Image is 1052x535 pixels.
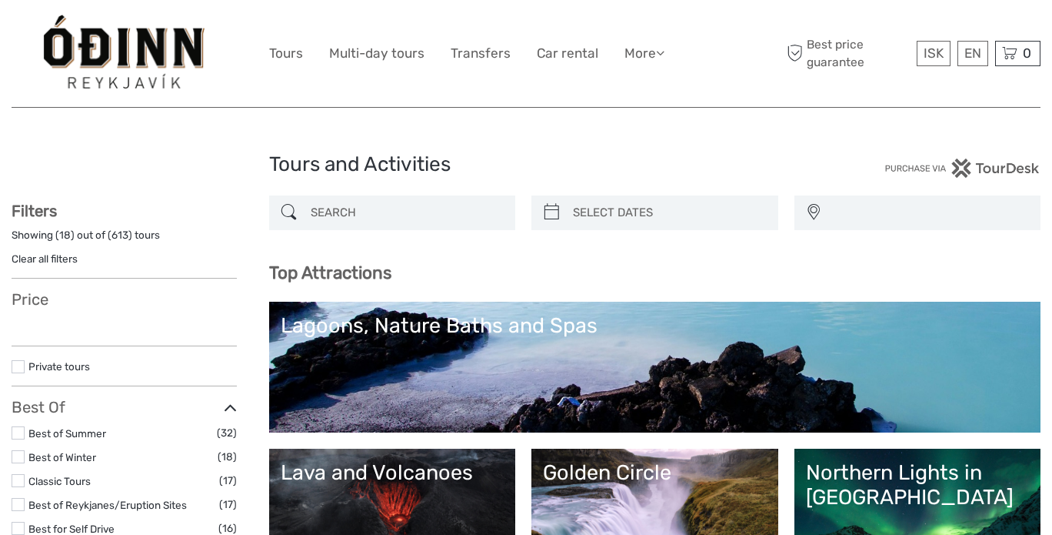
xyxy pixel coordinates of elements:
div: EN [957,41,988,66]
label: 18 [59,228,71,242]
span: ISK [924,45,944,61]
a: Lagoons, Nature Baths and Spas [281,313,1030,421]
div: Showing ( ) out of ( ) tours [12,228,237,252]
a: Multi-day tours [329,42,424,65]
a: Best of Reykjanes/Eruption Sites [28,499,187,511]
span: (18) [218,448,237,466]
div: Northern Lights in [GEOGRAPHIC_DATA] [806,460,1030,510]
a: Clear all filters [12,252,78,265]
a: Best of Winter [28,451,96,463]
h3: Best Of [12,398,237,416]
h1: Tours and Activities [269,152,784,177]
a: Car rental [537,42,598,65]
a: Transfers [451,42,511,65]
a: Classic Tours [28,475,91,487]
div: Lava and Volcanoes [281,460,504,485]
input: SEARCH [305,199,508,226]
b: Top Attractions [269,262,391,283]
span: (17) [219,496,237,513]
span: (17) [219,472,237,490]
a: Tours [269,42,303,65]
strong: Filters [12,202,57,220]
img: PurchaseViaTourDesk.png [884,159,1040,178]
span: Best price guarantee [784,36,914,70]
input: SELECT DATES [567,199,771,226]
span: (32) [217,424,237,442]
a: More [624,42,664,65]
a: Private tours [28,360,90,373]
label: 613 [112,228,128,242]
div: Lagoons, Nature Baths and Spas [281,313,1030,338]
a: Best of Summer [28,427,106,440]
img: General Info: [41,12,207,95]
div: Golden Circle [543,460,767,485]
a: Best for Self Drive [28,523,115,535]
h3: Price [12,290,237,309]
span: 0 [1020,45,1034,61]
